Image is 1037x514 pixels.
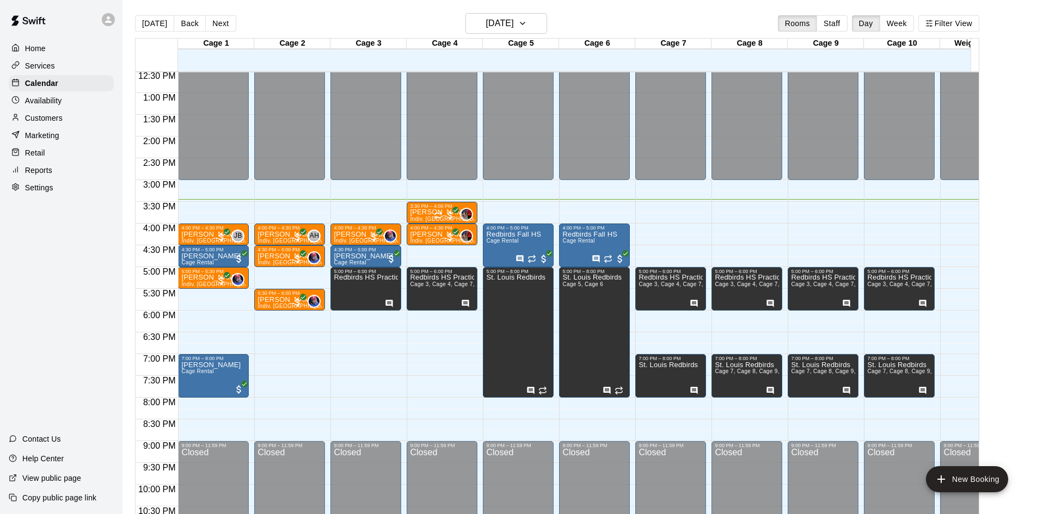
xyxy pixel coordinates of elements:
[9,162,114,178] a: Reports
[690,386,698,395] svg: Has notes
[9,179,114,196] div: Settings
[22,434,61,444] p: Contact Us
[864,39,940,49] div: Cage 10
[236,273,244,286] span: Jacob Abraham
[136,71,178,80] span: 12:30 PM
[22,492,96,503] p: Copy public page link
[334,259,366,265] span: Cage Rental
[465,13,547,34] button: [DATE]
[639,356,703,361] div: 7:00 PM – 8:00 PM
[434,211,443,220] span: Recurring event
[562,269,627,274] div: 5:00 PM – 8:00 PM
[181,368,213,374] span: Cage Rental
[486,443,550,448] div: 9:00 PM – 11:59 PM
[410,269,474,274] div: 5:00 PM – 6:00 PM
[178,354,249,398] div: 7:00 PM – 8:00 PM: Cody Michael
[312,230,321,243] span: Austin Hartnett
[257,290,322,296] div: 5:30 PM – 6:00 PM
[486,225,550,231] div: 4:00 PM – 5:00 PM
[334,238,409,244] span: Indiv. [GEOGRAPHIC_DATA]
[410,443,474,448] div: 9:00 PM – 11:59 PM
[25,78,58,89] p: Calendar
[334,247,398,252] div: 4:30 PM – 5:00 PM
[615,386,623,395] span: Recurring event
[486,16,514,31] h6: [DATE]
[791,368,879,374] span: Cage 7, Cage 8, Cage 9, Cage 10
[852,15,880,32] button: Day
[386,253,397,264] span: All customers have paid
[178,39,254,49] div: Cage 1
[867,443,931,448] div: 9:00 PM – 11:59 PM
[526,386,535,395] svg: Has notes
[635,267,706,311] div: 5:00 PM – 6:00 PM: Redbirds HS Practice
[817,15,848,32] button: Staff
[135,15,174,32] button: [DATE]
[460,230,473,243] div: Jeramy Allerdissen
[9,127,114,144] a: Marketing
[538,386,547,395] span: Recurring event
[943,443,1008,448] div: 9:00 PM – 11:59 PM
[140,376,179,385] span: 7:30 PM
[309,252,320,263] img: Jacob Abraham
[445,232,456,243] span: All customers have paid
[178,245,249,267] div: 4:30 PM – 5:00 PM: Tyce Stenzel
[181,443,246,448] div: 9:00 PM – 11:59 PM
[25,95,62,106] p: Availability
[25,113,63,123] p: Customers
[538,253,549,264] span: All customers have paid
[715,356,779,361] div: 7:00 PM – 8:00 PM
[464,208,473,221] span: Jeramy Allerdissen
[483,224,554,267] div: 4:00 PM – 5:00 PM: Redbirds Fall HS
[140,398,179,407] span: 8:00 PM
[791,269,855,274] div: 5:00 PM – 6:00 PM
[308,230,321,243] div: Austin Hartnett
[791,356,855,361] div: 7:00 PM – 8:00 PM
[940,39,1016,49] div: Weight room
[334,225,398,231] div: 4:00 PM – 4:30 PM
[181,259,213,265] span: Cage Rental
[216,275,227,286] span: All customers have paid
[715,269,779,274] div: 5:00 PM – 6:00 PM
[257,443,322,448] div: 9:00 PM – 11:59 PM
[181,269,246,274] div: 5:00 PM – 5:30 PM
[410,203,474,209] div: 3:30 PM – 4:00 PM
[140,354,179,363] span: 7:00 PM
[867,356,931,361] div: 7:00 PM – 8:00 PM
[234,231,242,241] span: JB
[181,356,246,361] div: 7:00 PM – 8:00 PM
[254,39,330,49] div: Cage 2
[635,354,706,398] div: 7:00 PM – 8:00 PM: St. Louis Redbirds
[559,224,630,267] div: 4:00 PM – 5:00 PM: Redbirds Fall HS
[788,39,864,49] div: Cage 9
[867,368,955,374] span: Cage 7, Cage 8, Cage 9, Cage 10
[385,299,394,308] svg: Has notes
[257,247,322,252] div: 4:30 PM – 5:00 PM
[140,158,179,168] span: 2:30 PM
[257,303,333,309] span: Indiv. [GEOGRAPHIC_DATA]
[330,224,401,245] div: 4:00 PM – 4:30 PM: Curran Koontz
[9,110,114,126] a: Customers
[140,115,179,124] span: 1:30 PM
[486,269,550,274] div: 5:00 PM – 8:00 PM
[867,281,999,287] span: Cage 3, Cage 4, Cage 7, Cage 8, Cage 9, Cage 10
[562,443,627,448] div: 9:00 PM – 11:59 PM
[9,92,114,109] a: Availability
[842,386,851,395] svg: Has notes
[140,441,179,450] span: 9:00 PM
[918,386,927,395] svg: Has notes
[25,147,45,158] p: Retail
[140,245,179,255] span: 4:30 PM
[140,419,179,429] span: 8:30 PM
[181,281,256,287] span: Indiv. [GEOGRAPHIC_DATA]
[236,230,244,243] span: James Beirne
[181,238,256,244] span: Indiv. [GEOGRAPHIC_DATA]
[292,232,303,243] span: All customers have paid
[234,253,244,264] span: All customers have paid
[232,274,243,285] img: Jacob Abraham
[178,267,249,289] div: 5:00 PM – 5:30 PM: Micah Spurgeon
[410,216,485,222] span: Indiv. [GEOGRAPHIC_DATA]
[410,281,542,287] span: Cage 3, Cage 4, Cage 7, Cage 8, Cage 9, Cage 10
[788,354,858,398] div: 7:00 PM – 8:00 PM: St. Louis Redbirds
[711,267,782,311] div: 5:00 PM – 6:00 PM: Redbirds HS Practice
